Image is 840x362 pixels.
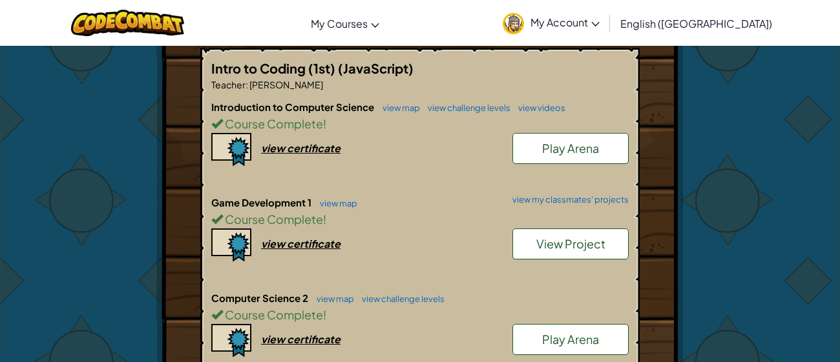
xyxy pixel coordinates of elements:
a: view certificate [211,332,341,346]
a: view map [376,103,420,113]
a: view videos [512,103,565,113]
img: certificate-icon.png [211,324,251,357]
span: Course Complete [223,116,323,131]
a: My Courses [304,6,386,41]
a: view certificate [211,141,341,155]
img: certificate-icon.png [211,228,251,262]
a: view certificate [211,237,341,250]
a: My Account [496,3,606,43]
span: (JavaScript) [338,60,414,76]
div: view certificate [261,141,341,155]
span: Intro to Coding (1st) [211,60,338,76]
a: view map [313,198,357,208]
div: view certificate [261,237,341,250]
img: avatar [503,13,524,34]
span: Teacher [211,79,246,90]
span: My Account [530,15,600,29]
a: view challenge levels [421,103,510,113]
span: English ([GEOGRAPHIC_DATA]) [620,17,772,30]
span: Game Development 1 [211,196,313,208]
span: : [246,79,248,90]
span: ! [323,307,326,322]
span: [PERSON_NAME] [248,79,323,90]
span: Course Complete [223,307,323,322]
img: certificate-icon.png [211,133,251,166]
span: Course Complete [223,212,323,226]
span: Play Arena [542,332,599,347]
span: ! [323,212,326,226]
a: view challenge levels [355,294,445,304]
div: view certificate [261,332,341,346]
span: View Project [536,236,605,251]
span: Computer Science 2 [211,292,310,304]
img: CodeCombat logo [71,10,184,36]
span: Introduction to Computer Science [211,101,376,113]
span: Play Arena [542,141,599,156]
a: English ([GEOGRAPHIC_DATA]) [614,6,779,41]
span: My Courses [311,17,368,30]
a: view my classmates' projects [506,196,629,204]
a: view map [310,294,354,304]
span: ! [323,116,326,131]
